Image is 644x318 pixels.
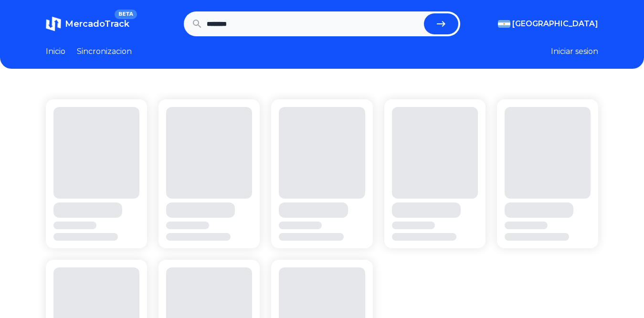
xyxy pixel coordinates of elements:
[551,46,598,57] button: Iniciar sesion
[46,16,129,32] a: MercadoTrackBETA
[46,46,65,57] a: Inicio
[77,46,132,57] a: Sincronizacion
[115,10,137,19] span: BETA
[498,18,598,30] button: [GEOGRAPHIC_DATA]
[46,16,61,32] img: MercadoTrack
[512,18,598,30] span: [GEOGRAPHIC_DATA]
[65,19,129,29] span: MercadoTrack
[498,20,510,28] img: Argentina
